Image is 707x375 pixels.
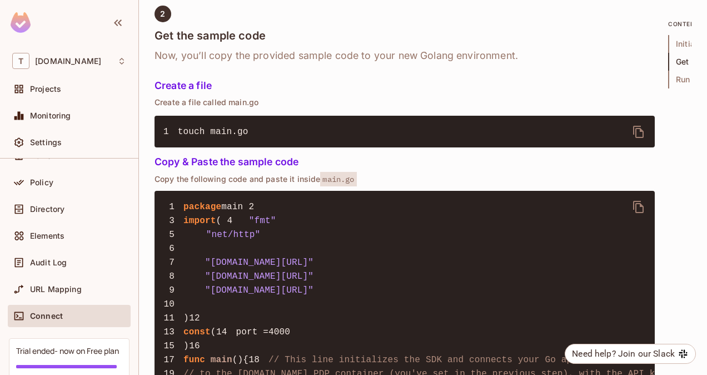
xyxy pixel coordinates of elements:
span: Policy [30,178,53,187]
span: main.go [320,172,356,186]
span: func [183,355,205,365]
span: Projects [30,85,61,93]
span: 2 [160,9,165,18]
span: 13 [163,325,183,339]
span: 3 [163,214,183,228]
span: 2 [243,200,263,214]
p: Copy the following code and paste it inside [155,174,655,184]
span: port = [236,327,269,337]
span: 4000 [268,327,290,337]
span: main [211,355,232,365]
span: 10 [163,298,183,311]
span: 12 [189,312,209,325]
span: Elements [30,231,64,240]
p: Create a file called main.go [155,98,655,107]
h6: Now, you’ll copy the provided sample code to your new Golang environment. [155,49,655,62]
span: // This line initializes the SDK and connects your Go app [268,355,577,365]
span: main [221,202,243,212]
span: 14 [216,325,236,339]
span: 9 [163,284,183,297]
span: Workspace: t-mobile.com [35,57,101,66]
span: 18 [248,353,268,367]
span: import [183,216,216,226]
span: { [243,355,248,365]
span: touch main.go [178,127,248,137]
span: Settings [30,138,62,147]
span: "net/http" [206,230,261,240]
span: Connect [30,312,63,320]
h5: Copy & Paste the sample code [155,156,655,167]
span: 11 [163,312,183,325]
button: delete [625,194,652,220]
div: Trial ended- now on Free plan [16,346,119,356]
span: 4 [221,214,241,228]
span: URL Mapping [30,285,82,294]
div: Need help? Join our Slack [572,347,675,361]
span: Directory [30,205,64,214]
span: package [183,202,221,212]
span: 7 [163,256,183,269]
span: () [232,355,243,365]
span: 5 [163,228,183,241]
span: 15 [163,339,183,353]
span: ( [216,216,222,226]
span: ( [211,327,216,337]
span: 8 [163,270,183,283]
p: content [668,19,691,28]
span: T [12,53,29,69]
span: Monitoring [30,111,71,120]
span: 16 [189,339,209,353]
h4: Get the sample code [155,29,655,42]
span: const [183,327,211,337]
span: 6 [163,242,183,255]
h5: Create a file [155,80,655,91]
span: 1 [163,125,178,139]
span: 1 [163,200,183,214]
img: SReyMgAAAABJRU5ErkJggg== [11,12,31,33]
span: "[DOMAIN_NAME][URL]" [205,258,313,268]
span: Audit Log [30,258,67,267]
span: "fmt" [249,216,276,226]
button: delete [625,119,652,145]
span: "[DOMAIN_NAME][URL]" [205,285,313,295]
span: 17 [163,353,183,367]
span: "[DOMAIN_NAME][URL]" [205,272,313,282]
